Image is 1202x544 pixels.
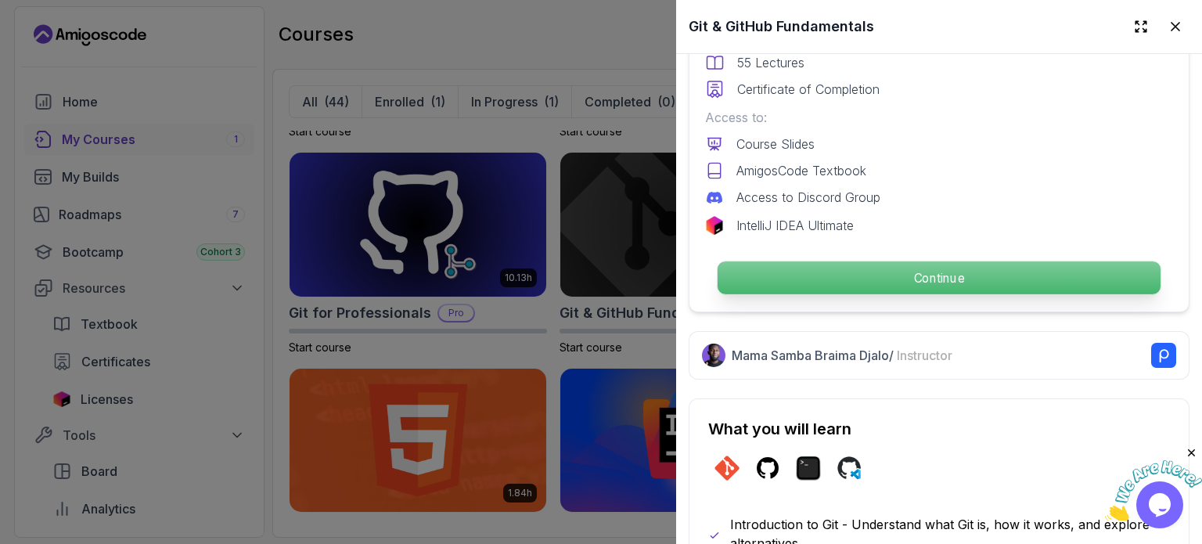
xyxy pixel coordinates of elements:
[689,16,874,38] h2: Git & GitHub Fundamentals
[705,216,724,235] img: jetbrains logo
[1105,446,1202,521] iframe: chat widget
[737,53,804,72] p: 55 Lectures
[837,456,862,481] img: codespaces logo
[705,108,1173,127] p: Access to:
[702,344,725,367] img: Nelson Djalo
[718,261,1161,294] p: Continue
[717,261,1161,295] button: Continue
[897,348,952,363] span: Instructor
[736,188,880,207] p: Access to Discord Group
[796,456,821,481] img: terminal logo
[708,418,1170,440] h2: What you will learn
[736,161,866,180] p: AmigosCode Textbook
[732,346,952,365] p: Mama Samba Braima Djalo /
[736,216,854,235] p: IntelliJ IDEA Ultimate
[737,80,880,99] p: Certificate of Completion
[1127,13,1155,41] button: Expand drawer
[714,456,740,481] img: git logo
[755,456,780,481] img: github logo
[736,135,815,153] p: Course Slides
